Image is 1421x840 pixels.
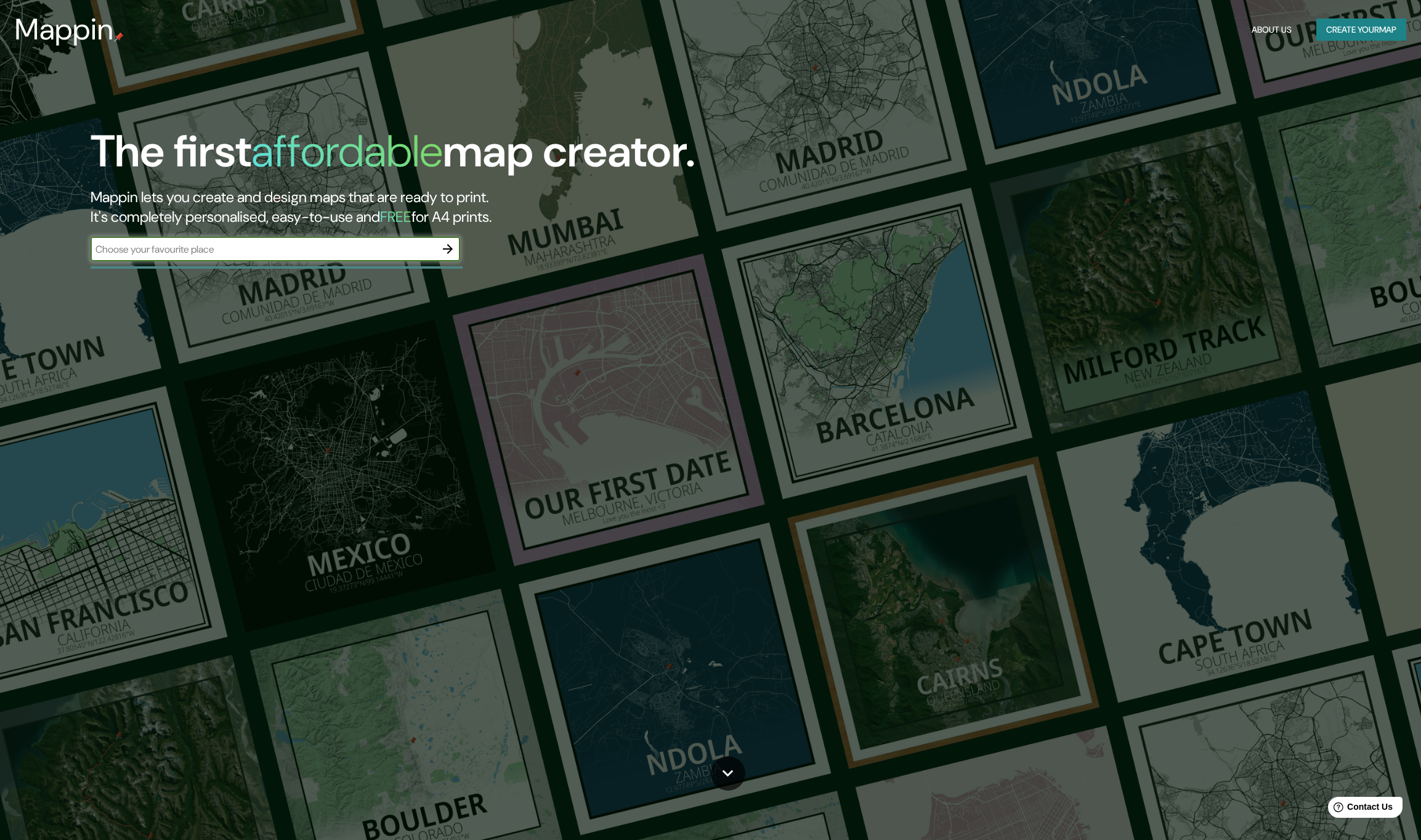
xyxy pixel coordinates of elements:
[380,207,411,226] h5: FREE
[114,32,124,42] img: mappin-pin
[91,187,801,227] h2: Mappin lets you create and design maps that are ready to print. It's completely personalised, eas...
[15,12,114,47] h3: Mappin
[1311,792,1407,826] iframe: Help widget launcher
[91,242,435,256] input: Choose your favourite place
[251,123,443,180] h1: affordable
[1247,18,1297,41] button: About Us
[91,126,695,187] h1: The first map creator.
[1316,18,1406,41] button: Create yourmap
